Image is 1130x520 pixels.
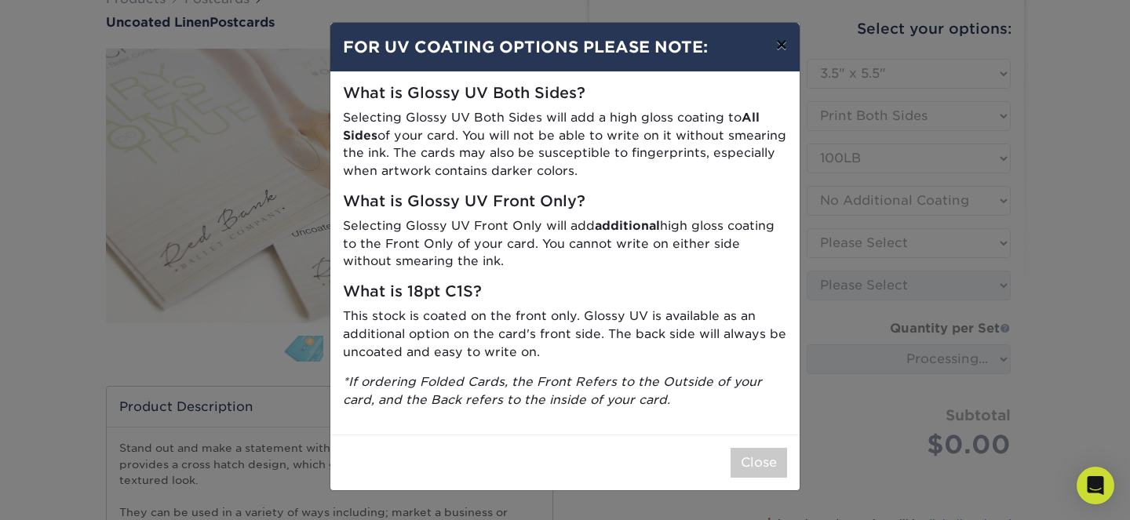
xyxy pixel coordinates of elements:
h5: What is Glossy UV Front Only? [343,193,787,211]
h4: FOR UV COATING OPTIONS PLEASE NOTE: [343,35,787,59]
p: Selecting Glossy UV Front Only will add high gloss coating to the Front Only of your card. You ca... [343,217,787,271]
strong: additional [595,218,660,233]
p: This stock is coated on the front only. Glossy UV is available as an additional option on the car... [343,307,787,361]
i: *If ordering Folded Cards, the Front Refers to the Outside of your card, and the Back refers to t... [343,374,762,407]
button: × [764,23,800,67]
strong: All Sides [343,110,760,143]
h5: What is Glossy UV Both Sides? [343,85,787,103]
p: Selecting Glossy UV Both Sides will add a high gloss coating to of your card. You will not be abl... [343,109,787,180]
button: Close [731,448,787,478]
h5: What is 18pt C1S? [343,283,787,301]
div: Open Intercom Messenger [1077,467,1114,504]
